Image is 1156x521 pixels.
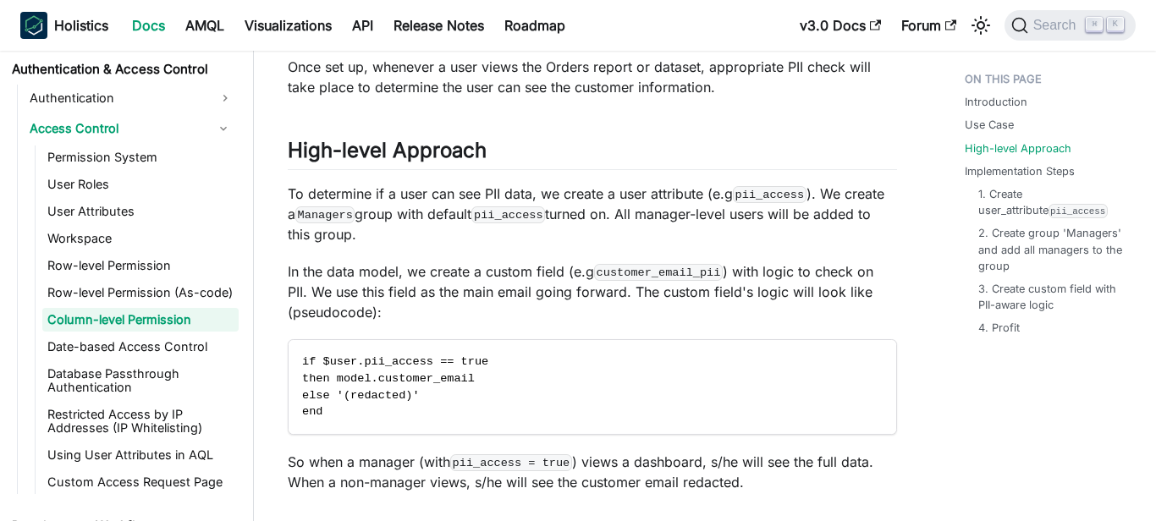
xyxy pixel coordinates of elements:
b: Holistics [54,15,108,36]
code: Managers [295,206,355,223]
a: Permission System [42,145,239,169]
a: Row-level Permission (As-code) [42,281,239,304]
kbd: ⌘ [1086,17,1103,32]
a: User Roles [42,173,239,196]
a: Docs [122,12,175,39]
span: end [302,405,322,418]
a: API [342,12,383,39]
a: High-level Approach [965,140,1071,156]
a: Use Case [965,117,1014,133]
a: Column-level Permission [42,308,239,332]
a: Row-level Permission [42,254,239,277]
p: So when a manager (with ) views a dashboard, s/he will see the full data. When a non-manager view... [288,452,897,492]
p: To determine if a user can see PII data, we create a user attribute (e.g ). We create a group wit... [288,184,897,244]
a: Date-based Access Control [42,335,239,359]
code: pii_access [733,186,806,203]
a: HolisticsHolistics [20,12,108,39]
a: Workspace [42,227,239,250]
button: Switch between dark and light mode (currently light mode) [967,12,994,39]
code: pii_access [1049,204,1108,218]
code: pii_access = true [450,454,572,471]
a: Access Control [25,115,208,142]
a: Using User Attributes in AQL [42,443,239,467]
a: Database Passthrough Authentication [42,362,239,399]
a: v3.0 Docs [790,12,891,39]
button: Search (Command+K) [1005,10,1136,41]
a: 1. Create user_attributepii_access [978,186,1123,218]
kbd: K [1107,17,1124,32]
span: then model.customer_email [302,372,475,385]
span: if $user.pii_access == true [302,355,488,368]
a: Introduction [965,94,1027,110]
a: User Attributes [42,200,239,223]
a: Roadmap [494,12,575,39]
h2: High-level Approach [288,138,897,170]
p: In the data model, we create a custom field (e.g ) with logic to check on PII. We use this field ... [288,261,897,322]
button: Collapse sidebar category 'Access Control' [208,115,239,142]
span: else '(redacted)' [302,389,420,402]
a: AMQL [175,12,234,39]
a: Forum [891,12,966,39]
a: 2. Create group 'Managers' and add all managers to the group [978,225,1123,274]
a: Authentication & Access Control [7,58,239,81]
a: 4. Profit [978,320,1020,336]
a: Visualizations [234,12,342,39]
code: customer_email_pii [594,264,723,281]
a: Release Notes [383,12,494,39]
p: Once set up, whenever a user views the Orders report or dataset, appropriate PII check will take ... [288,57,897,97]
a: 3. Create custom field with PII-aware logic [978,281,1123,313]
a: Custom Access Request Page [42,470,239,494]
span: Search [1028,18,1087,33]
a: Implementation Steps [965,163,1075,179]
img: Holistics [20,12,47,39]
a: Authentication [25,85,239,112]
code: pii_access [471,206,545,223]
a: Restricted Access by IP Addresses (IP Whitelisting) [42,403,239,440]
